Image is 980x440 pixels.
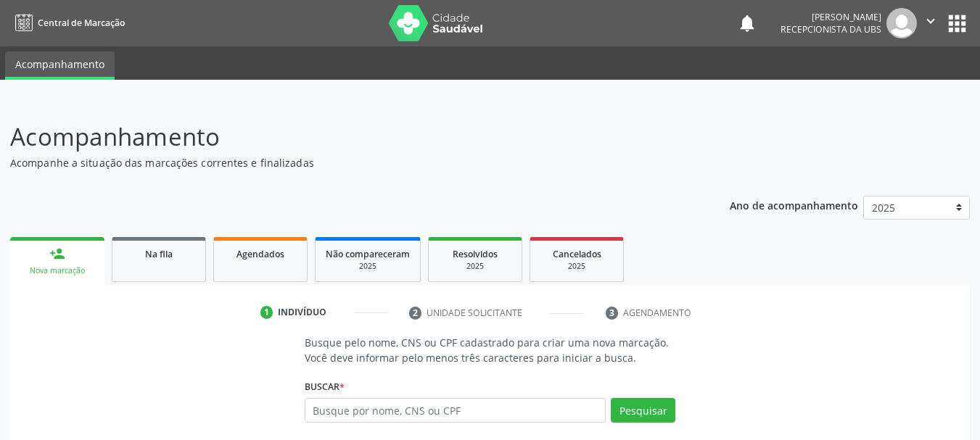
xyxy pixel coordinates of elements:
[326,261,410,272] div: 2025
[917,8,944,38] button: 
[944,11,970,36] button: apps
[10,155,682,170] p: Acompanhe a situação das marcações correntes e finalizadas
[611,398,675,423] button: Pesquisar
[38,17,125,29] span: Central de Marcação
[145,248,173,260] span: Na fila
[10,119,682,155] p: Acompanhamento
[305,335,676,365] p: Busque pelo nome, CNS ou CPF cadastrado para criar uma nova marcação. Você deve informar pelo men...
[49,246,65,262] div: person_add
[260,306,273,319] div: 1
[923,13,939,29] i: 
[453,248,498,260] span: Resolvidos
[781,11,881,23] div: [PERSON_NAME]
[305,375,345,398] label: Buscar
[326,248,410,260] span: Não compareceram
[886,8,917,38] img: img
[553,248,601,260] span: Cancelados
[20,265,94,276] div: Nova marcação
[10,11,125,35] a: Central de Marcação
[540,261,613,272] div: 2025
[439,261,511,272] div: 2025
[5,51,115,80] a: Acompanhamento
[305,398,606,423] input: Busque por nome, CNS ou CPF
[236,248,284,260] span: Agendados
[737,13,757,33] button: notifications
[278,306,326,319] div: Indivíduo
[781,23,881,36] span: Recepcionista da UBS
[730,196,858,214] p: Ano de acompanhamento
